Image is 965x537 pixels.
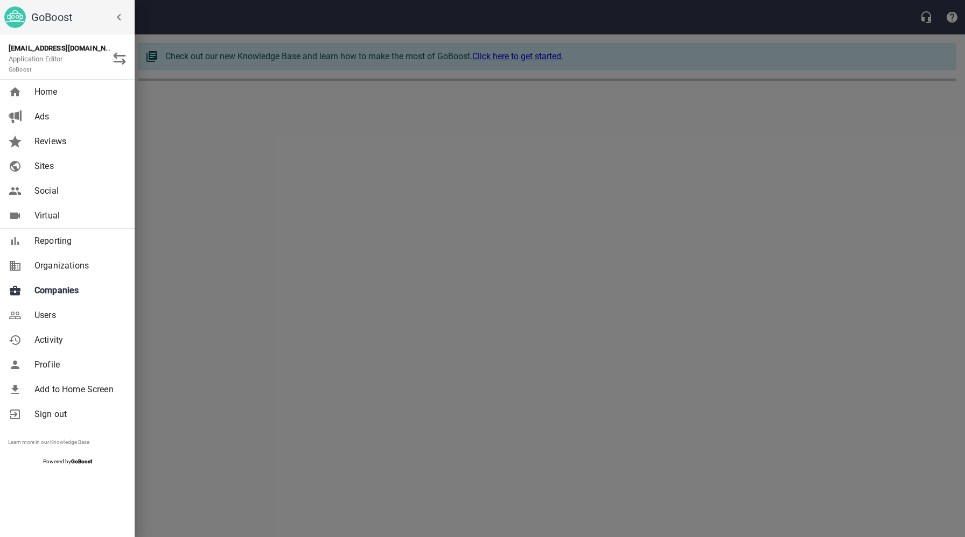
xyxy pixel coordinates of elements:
span: Activity [34,334,122,347]
span: Companies [34,284,122,297]
a: Learn more in our Knowledge Base [8,439,89,445]
span: Profile [34,358,122,371]
span: Organizations [34,259,122,272]
span: Social [34,185,122,197]
span: Add to Home Screen [34,383,122,396]
span: Powered by [43,458,92,464]
span: Reporting [34,235,122,248]
strong: [EMAIL_ADDRESS][DOMAIN_NAME] [9,44,122,52]
span: Reviews [34,135,122,148]
button: Switch Role [107,46,132,72]
span: Home [34,86,122,98]
span: Users [34,309,122,322]
span: Ads [34,110,122,123]
strong: GoBoost [71,458,92,464]
span: Sites [34,160,122,173]
span: Virtual [34,209,122,222]
small: GoBoost [9,66,32,73]
img: go_boost_head.png [4,6,26,28]
h6: GoBoost [31,9,130,26]
span: Application Editor [9,55,63,74]
span: Sign out [34,408,122,421]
